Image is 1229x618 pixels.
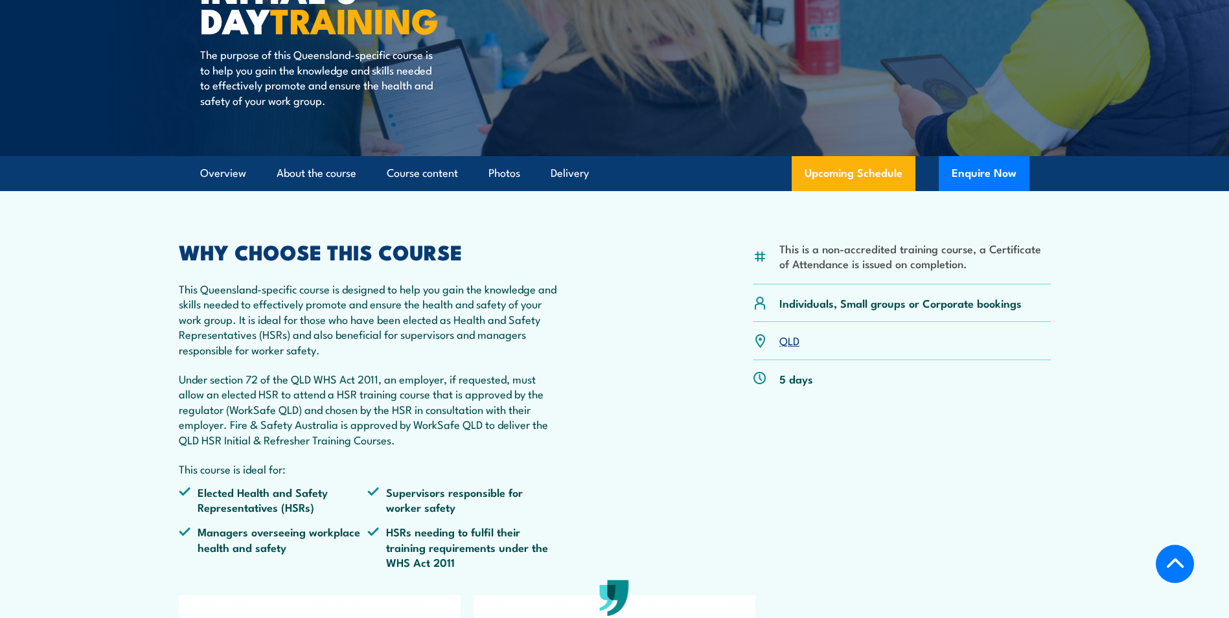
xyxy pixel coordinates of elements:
[779,332,799,348] a: QLD
[277,156,356,190] a: About the course
[179,281,557,357] p: This Queensland-specific course is designed to help you gain the knowledge and skills needed to e...
[367,524,557,569] li: HSRs needing to fulfil their training requirements under the WHS Act 2011
[179,524,368,569] li: Managers overseeing workplace health and safety
[551,156,589,190] a: Delivery
[779,371,813,386] p: 5 days
[779,241,1051,271] li: This is a non-accredited training course, a Certificate of Attendance is issued on completion.
[792,156,915,191] a: Upcoming Schedule
[939,156,1029,191] button: Enquire Now
[367,485,557,515] li: Supervisors responsible for worker safety
[179,242,557,260] h2: WHY CHOOSE THIS COURSE
[200,47,437,108] p: The purpose of this Queensland-specific course is to help you gain the knowledge and skills neede...
[488,156,520,190] a: Photos
[387,156,458,190] a: Course content
[779,295,1022,310] p: Individuals, Small groups or Corporate bookings
[179,461,557,476] p: This course is ideal for:
[179,485,368,515] li: Elected Health and Safety Representatives (HSRs)
[179,371,557,447] p: Under section 72 of the QLD WHS Act 2011, an employer, if requested, must allow an elected HSR to...
[200,156,246,190] a: Overview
